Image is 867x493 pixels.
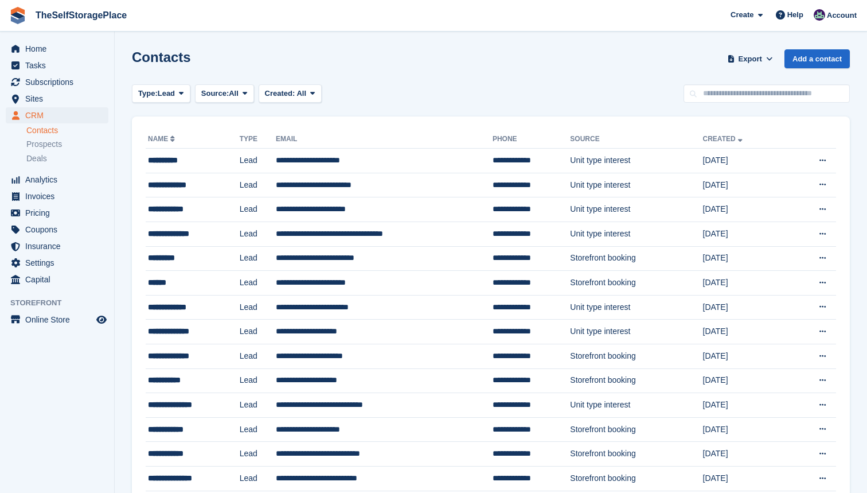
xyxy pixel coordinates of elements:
span: Home [25,41,94,57]
h1: Contacts [132,49,191,65]
span: Create [731,9,753,21]
a: Prospects [26,138,108,150]
td: [DATE] [703,417,788,442]
a: Contacts [26,125,108,136]
span: Invoices [25,188,94,204]
button: Export [725,49,775,68]
td: Lead [240,368,276,393]
td: [DATE] [703,344,788,368]
td: Storefront booking [570,271,702,296]
td: Storefront booking [570,417,702,442]
span: Lead [158,88,175,99]
a: TheSelfStoragePlace [31,6,131,25]
span: All [229,88,239,99]
button: Type: Lead [132,84,190,103]
a: menu [6,91,108,107]
td: Unit type interest [570,320,702,344]
td: Lead [240,466,276,491]
a: menu [6,57,108,73]
a: menu [6,205,108,221]
td: Lead [240,393,276,418]
span: Source: [201,88,229,99]
td: [DATE] [703,393,788,418]
button: Created: All [259,84,322,103]
td: Storefront booking [570,466,702,491]
span: Prospects [26,139,62,150]
span: Deals [26,153,47,164]
td: Lead [240,344,276,368]
td: Lead [240,295,276,320]
span: Subscriptions [25,74,94,90]
td: Storefront booking [570,368,702,393]
td: [DATE] [703,149,788,173]
a: menu [6,312,108,328]
span: Storefront [10,297,114,309]
span: Analytics [25,172,94,188]
td: Lead [240,197,276,222]
span: Coupons [25,222,94,238]
span: Capital [25,271,94,288]
span: Help [787,9,803,21]
th: Source [570,130,702,149]
span: Online Store [25,312,94,328]
img: Sam [814,9,825,21]
span: Account [827,10,857,21]
a: Deals [26,153,108,165]
td: Unit type interest [570,393,702,418]
td: [DATE] [703,173,788,197]
td: Unit type interest [570,149,702,173]
a: menu [6,222,108,238]
td: [DATE] [703,466,788,491]
td: Storefront booking [570,246,702,271]
td: [DATE] [703,442,788,467]
td: Storefront booking [570,344,702,368]
span: Tasks [25,57,94,73]
span: Pricing [25,205,94,221]
span: Sites [25,91,94,107]
td: Lead [240,417,276,442]
button: Source: All [195,84,254,103]
td: Lead [240,149,276,173]
a: Preview store [95,313,108,327]
span: CRM [25,107,94,123]
td: [DATE] [703,197,788,222]
td: [DATE] [703,271,788,296]
td: Lead [240,320,276,344]
td: [DATE] [703,368,788,393]
td: [DATE] [703,222,788,246]
td: Unit type interest [570,295,702,320]
a: Name [148,135,177,143]
span: Type: [138,88,158,99]
img: stora-icon-8386f47178a22dfd0bd8f6a31ec36ba5ce8667c1dd55bd0f319d3a0aa187defe.svg [9,7,26,24]
th: Type [240,130,276,149]
a: Created [703,135,745,143]
a: menu [6,271,108,288]
span: Created: [265,89,295,98]
a: menu [6,107,108,123]
a: menu [6,74,108,90]
span: Insurance [25,238,94,254]
td: Lead [240,173,276,197]
a: Add a contact [784,49,850,68]
td: Lead [240,271,276,296]
td: Storefront booking [570,442,702,467]
a: menu [6,188,108,204]
th: Phone [493,130,570,149]
td: Unit type interest [570,222,702,246]
a: menu [6,238,108,254]
td: Lead [240,246,276,271]
a: menu [6,172,108,188]
span: Export [739,53,762,65]
td: Unit type interest [570,173,702,197]
th: Email [276,130,493,149]
td: [DATE] [703,246,788,271]
td: Lead [240,442,276,467]
td: [DATE] [703,320,788,344]
a: menu [6,41,108,57]
td: [DATE] [703,295,788,320]
a: menu [6,255,108,271]
span: Settings [25,255,94,271]
td: Unit type interest [570,197,702,222]
span: All [296,89,306,98]
td: Lead [240,222,276,246]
